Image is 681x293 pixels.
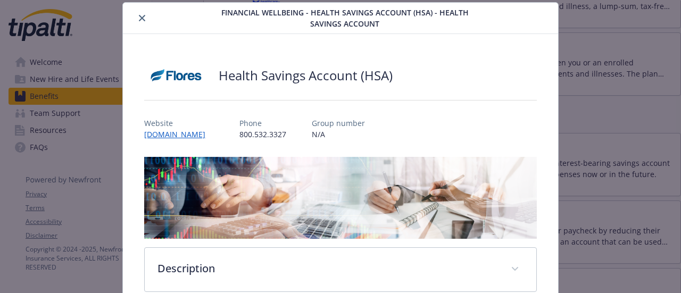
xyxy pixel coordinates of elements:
p: Group number [312,118,365,129]
p: Phone [239,118,286,129]
p: N/A [312,129,365,140]
button: close [136,12,148,24]
p: 800.532.3327 [239,129,286,140]
p: Website [144,118,214,129]
h2: Health Savings Account (HSA) [219,66,393,85]
a: [DOMAIN_NAME] [144,129,214,139]
p: Description [157,261,497,277]
span: Financial Wellbeing - Health Savings Account (HSA) - Health Savings Account [217,7,473,29]
img: Flores and Associates [144,60,208,91]
img: banner [144,157,536,239]
div: Description [145,248,536,291]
